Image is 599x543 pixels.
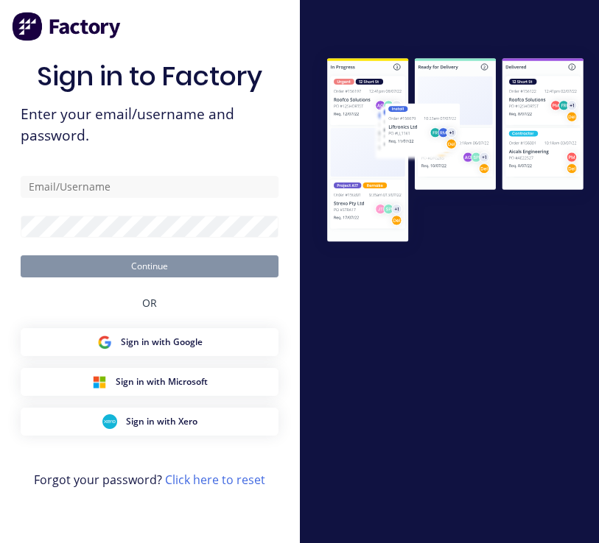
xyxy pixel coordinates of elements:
div: OR [142,277,157,328]
button: Google Sign inSign in with Google [21,328,279,356]
h1: Sign in to Factory [37,60,262,92]
img: Microsoft Sign in [92,375,107,389]
img: Google Sign in [97,335,112,349]
span: Sign in with Xero [126,415,197,428]
button: Microsoft Sign inSign in with Microsoft [21,368,279,396]
span: Forgot your password? [34,471,265,489]
span: Sign in with Google [121,336,203,349]
img: Factory [12,12,122,41]
input: Email/Username [21,176,279,198]
span: Enter your email/username and password. [21,104,279,146]
span: Sign in with Microsoft [116,375,208,388]
img: Xero Sign in [102,414,117,429]
a: Click here to reset [165,472,265,488]
button: Continue [21,255,279,277]
button: Xero Sign inSign in with Xero [21,408,279,436]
